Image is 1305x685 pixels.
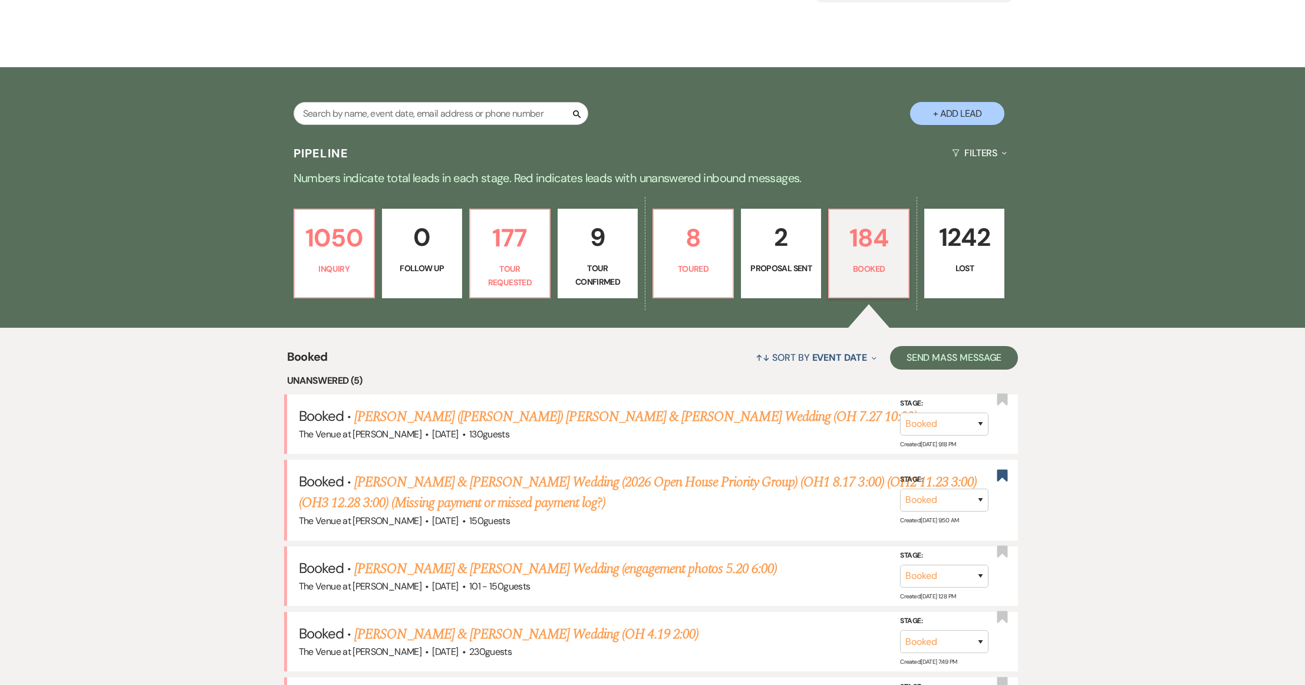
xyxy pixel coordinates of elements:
a: 8Toured [652,209,734,298]
span: 150 guests [469,515,510,527]
button: Sort By Event Date [751,342,881,373]
p: Booked [836,262,901,275]
span: The Venue at [PERSON_NAME] [299,646,421,658]
span: The Venue at [PERSON_NAME] [299,428,421,440]
span: Created: [DATE] 9:18 PM [900,440,955,448]
span: [DATE] [432,428,458,440]
span: Created: [DATE] 7:49 PM [900,658,957,666]
p: Numbers indicate total leads in each stage. Red indicates leads with unanswered inbound messages. [228,169,1077,187]
label: Stage: [900,615,988,628]
p: Lost [932,262,997,275]
span: 101 - 150 guests [469,580,530,592]
span: 130 guests [469,428,509,440]
label: Stage: [900,473,988,486]
span: Booked [299,472,344,490]
span: The Venue at [PERSON_NAME] [299,515,421,527]
span: [DATE] [432,580,458,592]
span: Booked [299,407,344,425]
span: [DATE] [432,515,458,527]
button: + Add Lead [910,102,1004,125]
span: Booked [299,624,344,643]
span: Created: [DATE] 1:28 PM [900,592,955,600]
p: 2 [749,218,813,257]
span: Event Date [812,351,867,364]
span: Booked [287,348,328,373]
a: [PERSON_NAME] & [PERSON_NAME] Wedding (OH 4.19 2:00) [354,624,698,645]
p: 1242 [932,218,997,257]
button: Filters [947,137,1011,169]
li: Unanswered (5) [287,373,1019,388]
a: [PERSON_NAME] & [PERSON_NAME] Wedding (2026 Open House Priority Group) (OH1 8.17 3:00) (OH2 11.23... [299,472,977,514]
a: 2Proposal Sent [741,209,821,298]
p: Inquiry [302,262,367,275]
a: 9Tour Confirmed [558,209,638,298]
p: Toured [661,262,726,275]
p: Proposal Sent [749,262,813,275]
span: Booked [299,559,344,577]
button: Send Mass Message [890,346,1019,370]
a: 177Tour Requested [469,209,551,298]
p: 9 [565,218,630,257]
h3: Pipeline [294,145,349,162]
p: 1050 [302,218,367,258]
a: 1050Inquiry [294,209,375,298]
a: 1242Lost [924,209,1004,298]
p: Tour Requested [477,262,542,289]
span: ↑↓ [756,351,770,364]
p: 184 [836,218,901,258]
p: 177 [477,218,542,258]
p: 0 [390,218,454,257]
span: The Venue at [PERSON_NAME] [299,580,421,592]
span: 230 guests [469,646,512,658]
a: [PERSON_NAME] & [PERSON_NAME] Wedding (engagement photos 5.20 6:00) [354,558,777,579]
label: Stage: [900,549,988,562]
a: [PERSON_NAME] ([PERSON_NAME]) [PERSON_NAME] & [PERSON_NAME] Wedding (OH 7.27 10:00) [354,406,917,427]
span: [DATE] [432,646,458,658]
input: Search by name, event date, email address or phone number [294,102,588,125]
p: 8 [661,218,726,258]
span: Created: [DATE] 9:50 AM [900,516,958,524]
p: Follow Up [390,262,454,275]
p: Tour Confirmed [565,262,630,288]
label: Stage: [900,397,988,410]
a: 0Follow Up [382,209,462,298]
a: 184Booked [828,209,909,298]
